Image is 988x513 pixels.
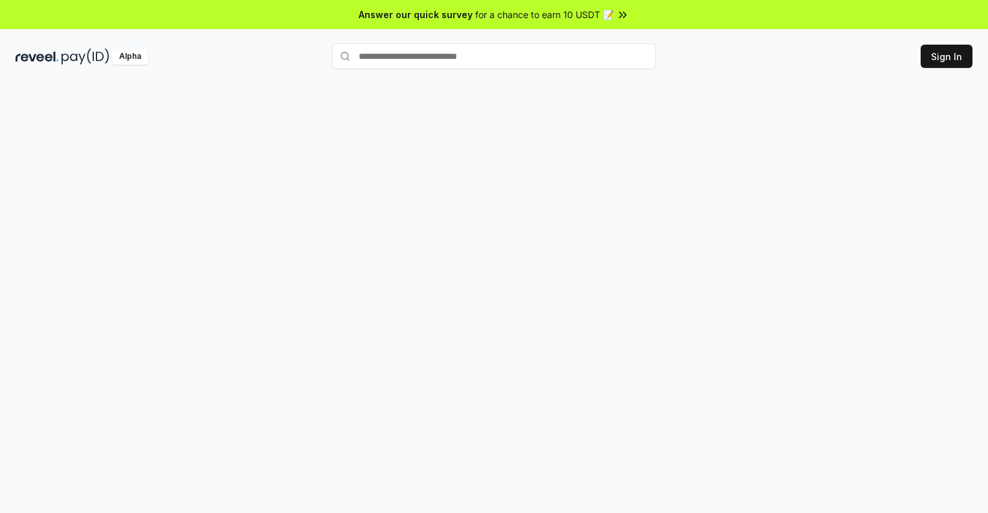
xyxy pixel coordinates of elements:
[475,8,614,21] span: for a chance to earn 10 USDT 📝
[62,49,109,65] img: pay_id
[921,45,972,68] button: Sign In
[359,8,473,21] span: Answer our quick survey
[112,49,148,65] div: Alpha
[16,49,59,65] img: reveel_dark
